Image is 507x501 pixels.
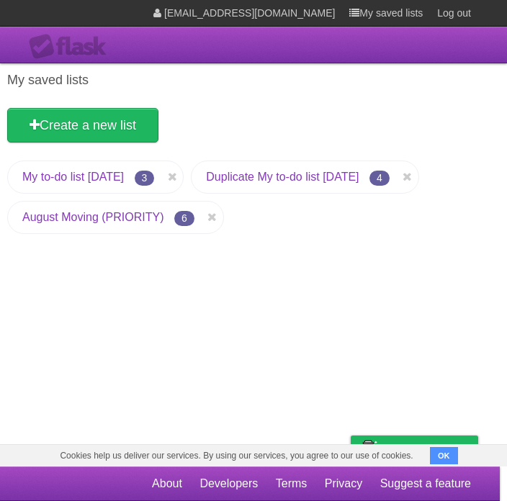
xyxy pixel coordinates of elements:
a: Privacy [325,470,362,497]
a: Developers [199,470,258,497]
h1: My saved lists [7,71,500,90]
div: Flask [29,34,115,60]
span: Buy me a coffee [381,436,471,461]
a: Terms [276,470,308,497]
a: Duplicate My to-do list [DATE] [206,171,359,183]
span: 6 [174,211,194,226]
img: Buy me a coffee [358,436,377,461]
a: August Moving (PRIORITY) [22,211,164,223]
span: 4 [369,171,390,186]
a: Buy me a coffee [351,435,478,462]
a: Create a new list [7,108,158,143]
a: Suggest a feature [380,470,471,497]
span: 3 [135,171,155,186]
a: About [152,470,182,497]
button: OK [430,447,458,464]
a: My to-do list [DATE] [22,171,124,183]
span: Cookies help us deliver our services. By using our services, you agree to our use of cookies. [45,445,427,466]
